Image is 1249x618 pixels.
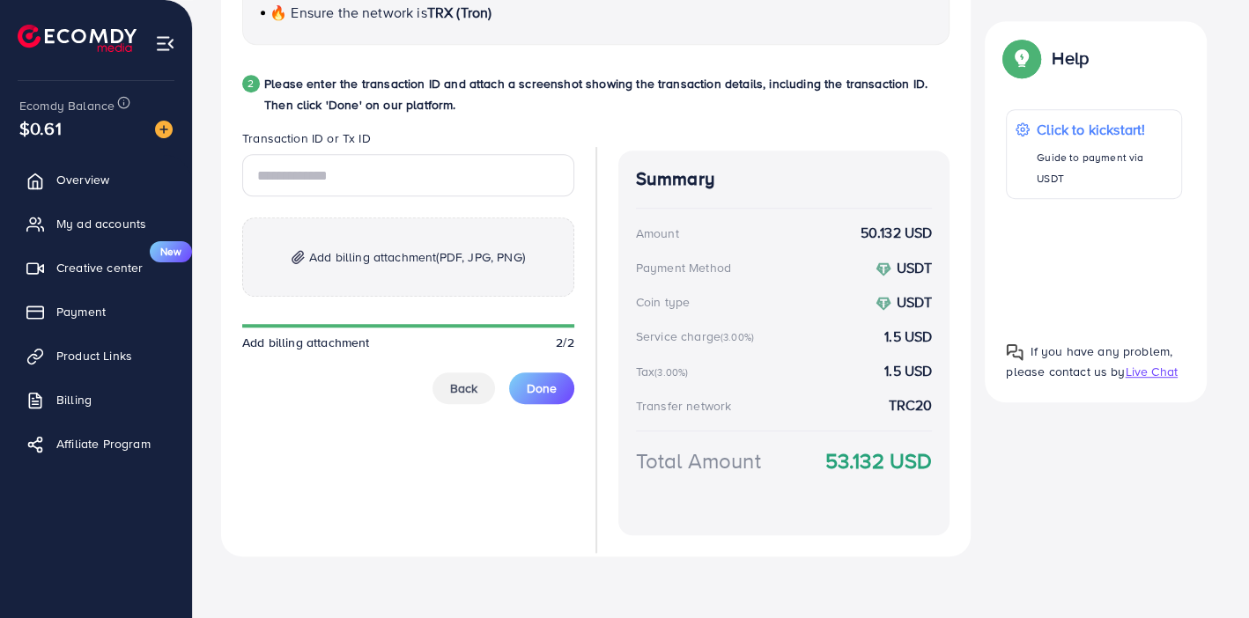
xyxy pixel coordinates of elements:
[825,445,933,476] strong: 53.132 USD
[1006,343,1024,361] img: Popup guide
[884,327,932,347] strong: 1.5 USD
[13,250,179,285] a: Creative centerNew
[56,347,132,364] span: Product Links
[270,3,427,22] span: 🔥 Ensure the network is
[636,259,731,276] div: Payment Method
[56,435,151,452] span: Affiliate Program
[18,25,137,52] img: logo
[636,168,933,190] h4: Summary
[636,445,761,476] div: Total Amount
[56,391,92,408] span: Billing
[509,372,574,404] button: Done
[636,327,759,345] div: Service charge
[13,338,179,373] a: Product Links
[1006,42,1038,74] img: Popup guide
[242,129,574,154] legend: Transaction ID or Tx ID
[56,215,146,232] span: My ad accounts
[556,334,573,351] span: 2/2
[309,246,525,268] span: Add billing attachment
[436,248,524,266] span: (PDF, JPG, PNG)
[56,259,143,276] span: Creative center
[888,395,932,416] strong: TRC20
[897,258,933,277] strong: USDT
[636,224,679,242] div: Amount
[654,365,688,379] small: (3.00%)
[1174,539,1236,605] iframe: Chat
[721,330,754,344] small: (3.00%)
[876,296,891,312] img: coin
[636,397,732,415] div: Transfer network
[1037,119,1172,140] p: Click to kickstart!
[861,223,933,243] strong: 50.132 USD
[264,73,950,115] p: Please enter the transaction ID and attach a screenshot showing the transaction details, includin...
[884,361,932,381] strong: 1.5 USD
[19,115,62,141] span: $0.61
[636,293,690,311] div: Coin type
[1125,363,1177,380] span: Live Chat
[1037,147,1172,189] p: Guide to payment via USDT
[13,206,179,241] a: My ad accounts
[13,294,179,329] a: Payment
[450,379,477,397] span: Back
[242,334,370,351] span: Add billing attachment
[636,363,694,380] div: Tax
[13,426,179,461] a: Affiliate Program
[427,3,492,22] span: TRX (Tron)
[155,121,173,138] img: image
[897,292,933,312] strong: USDT
[155,33,175,54] img: menu
[242,75,260,92] div: 2
[292,250,305,265] img: img
[150,241,192,262] span: New
[13,162,179,197] a: Overview
[527,379,557,397] span: Done
[56,303,106,320] span: Payment
[56,171,109,188] span: Overview
[13,382,179,417] a: Billing
[876,261,891,277] img: coin
[19,97,115,114] span: Ecomdy Balance
[1052,48,1089,69] p: Help
[432,372,495,404] button: Back
[1006,342,1172,379] span: If you have any problem, please contact us by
